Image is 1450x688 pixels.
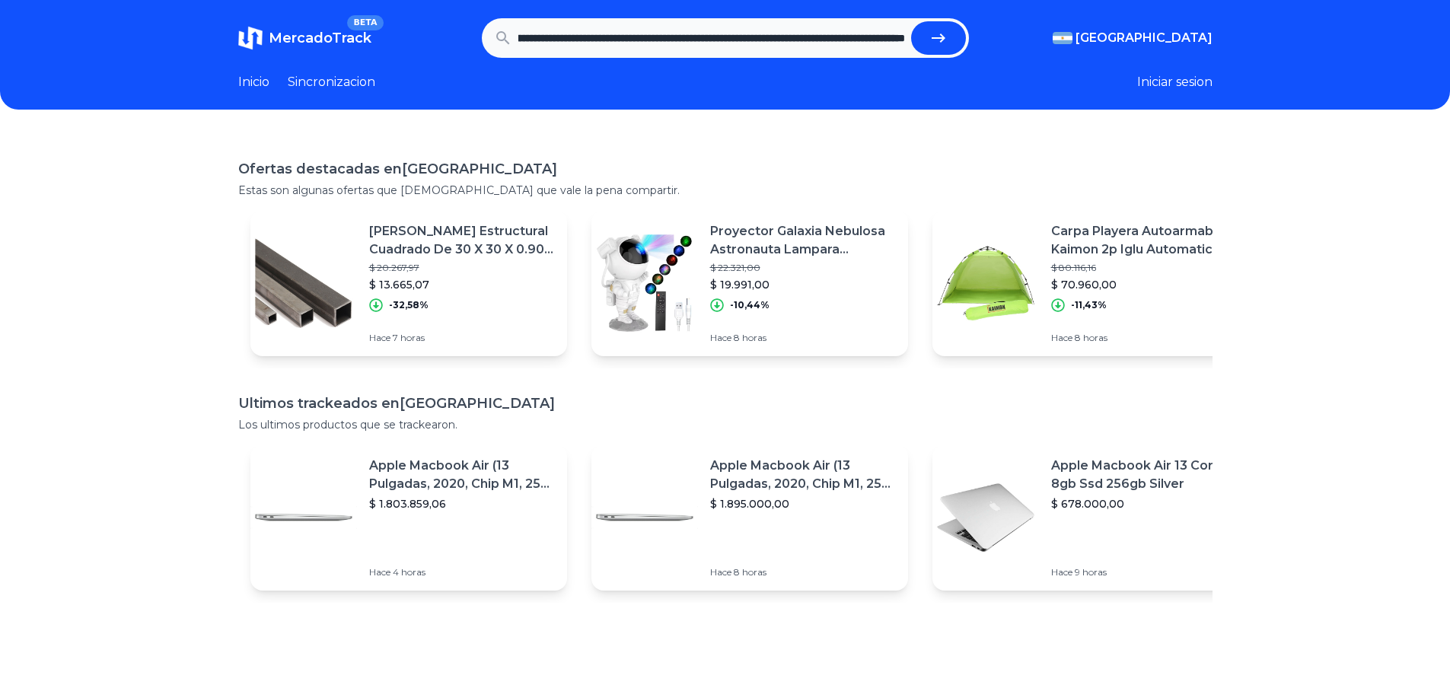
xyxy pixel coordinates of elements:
[389,299,429,311] p: -32,58%
[238,158,1213,180] h1: Ofertas destacadas en [GEOGRAPHIC_DATA]
[369,566,555,578] p: Hace 4 horas
[710,496,896,511] p: $ 1.895.000,00
[710,262,896,274] p: $ 22.321,00
[238,73,269,91] a: Inicio
[250,210,567,356] a: Featured image[PERSON_NAME] Estructural Cuadrado De 30 X 30 X 0.90 Mm Gramabi En Barras De 6 Mt. ...
[369,222,555,259] p: [PERSON_NAME] Estructural Cuadrado De 30 X 30 X 0.90 Mm Gramabi En Barras De 6 Mt. De Largo Tubo ...
[591,230,698,336] img: Featured image
[710,457,896,493] p: Apple Macbook Air (13 Pulgadas, 2020, Chip M1, 256 Gb De Ssd, 8 Gb De Ram) - Plata
[369,277,555,292] p: $ 13.665,07
[932,444,1249,591] a: Featured imageApple Macbook Air 13 Core I5 8gb Ssd 256gb Silver$ 678.000,00Hace 9 horas
[369,262,555,274] p: $ 20.267,97
[250,230,357,336] img: Featured image
[710,566,896,578] p: Hace 8 horas
[369,496,555,511] p: $ 1.803.859,06
[238,183,1213,198] p: Estas son algunas ofertas que [DEMOGRAPHIC_DATA] que vale la pena compartir.
[1051,262,1237,274] p: $ 80.116,16
[932,230,1039,336] img: Featured image
[347,15,383,30] span: BETA
[710,277,896,292] p: $ 19.991,00
[1076,29,1213,47] span: [GEOGRAPHIC_DATA]
[710,332,896,344] p: Hace 8 horas
[1051,277,1237,292] p: $ 70.960,00
[591,444,908,591] a: Featured imageApple Macbook Air (13 Pulgadas, 2020, Chip M1, 256 Gb De Ssd, 8 Gb De Ram) - Plata$...
[1053,29,1213,47] button: [GEOGRAPHIC_DATA]
[238,417,1213,432] p: Los ultimos productos que se trackearon.
[932,210,1249,356] a: Featured imageCarpa Playera Autoarmable Kaimon 2p Iglu Automatica Uv$ 80.116,16$ 70.960,00-11,43%...
[1071,299,1107,311] p: -11,43%
[1051,496,1237,511] p: $ 678.000,00
[269,30,371,46] span: MercadoTrack
[932,464,1039,571] img: Featured image
[250,464,357,571] img: Featured image
[238,393,1213,414] h1: Ultimos trackeados en [GEOGRAPHIC_DATA]
[238,26,263,50] img: MercadoTrack
[1051,457,1237,493] p: Apple Macbook Air 13 Core I5 8gb Ssd 256gb Silver
[1051,332,1237,344] p: Hace 8 horas
[591,464,698,571] img: Featured image
[1051,222,1237,259] p: Carpa Playera Autoarmable Kaimon 2p Iglu Automatica Uv
[1053,32,1072,44] img: Argentina
[238,26,371,50] a: MercadoTrackBETA
[1137,73,1213,91] button: Iniciar sesion
[710,222,896,259] p: Proyector Galaxia Nebulosa Astronauta Lampara Estrellas Led
[591,210,908,356] a: Featured imageProyector Galaxia Nebulosa Astronauta Lampara Estrellas Led$ 22.321,00$ 19.991,00-1...
[250,444,567,591] a: Featured imageApple Macbook Air (13 Pulgadas, 2020, Chip M1, 256 Gb De Ssd, 8 Gb De Ram) - Plata$...
[288,73,375,91] a: Sincronizacion
[369,332,555,344] p: Hace 7 horas
[1051,566,1237,578] p: Hace 9 horas
[369,457,555,493] p: Apple Macbook Air (13 Pulgadas, 2020, Chip M1, 256 Gb De Ssd, 8 Gb De Ram) - Plata
[730,299,770,311] p: -10,44%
